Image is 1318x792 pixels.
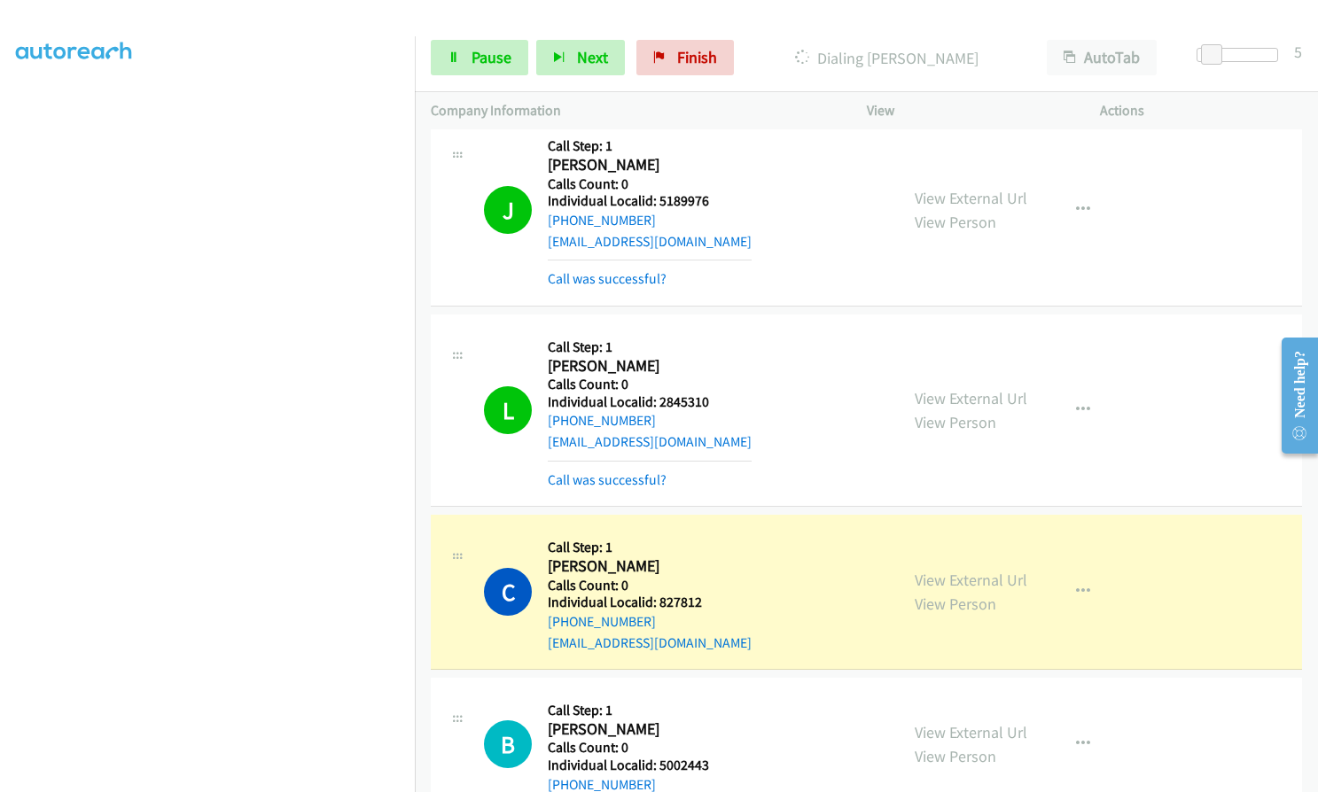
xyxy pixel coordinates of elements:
[548,233,752,250] a: [EMAIL_ADDRESS][DOMAIN_NAME]
[548,376,752,393] h5: Calls Count: 0
[548,719,749,740] h2: [PERSON_NAME]
[915,188,1027,208] a: View External Url
[915,594,996,614] a: View Person
[548,739,749,757] h5: Calls Count: 0
[548,556,749,577] h2: [PERSON_NAME]
[915,722,1027,742] a: View External Url
[636,40,734,75] a: Finish
[915,412,996,432] a: View Person
[548,433,752,450] a: [EMAIL_ADDRESS][DOMAIN_NAME]
[548,757,749,774] h5: Individual Localid: 5002443
[548,137,752,155] h5: Call Step: 1
[484,386,532,434] h1: L
[548,702,749,719] h5: Call Step: 1
[484,720,532,768] h1: B
[1047,40,1157,75] button: AutoTab
[915,746,996,766] a: View Person
[548,539,752,556] h5: Call Step: 1
[548,577,752,594] h5: Calls Count: 0
[1294,40,1302,64] div: 5
[915,388,1027,408] a: View External Url
[536,40,625,75] button: Next
[548,393,752,411] h5: Individual Localid: 2845310
[548,192,752,210] h5: Individual Localid: 5189976
[431,100,835,121] p: Company Information
[915,212,996,232] a: View Person
[548,270,667,287] a: Call was successful?
[548,338,752,356] h5: Call Step: 1
[548,594,752,611] h5: Individual Localid: 827812
[548,212,656,229] a: [PHONE_NUMBER]
[484,186,532,234] h1: J
[548,613,656,630] a: [PHONE_NUMBER]
[431,40,528,75] a: Pause
[577,47,608,67] span: Next
[1267,325,1318,466] iframe: Resource Center
[548,356,749,377] h2: [PERSON_NAME]
[548,412,656,429] a: [PHONE_NUMBER]
[472,47,511,67] span: Pause
[1100,100,1302,121] p: Actions
[867,100,1069,121] p: View
[484,720,532,768] div: The call is yet to be attempted
[758,46,1015,70] p: Dialing [PERSON_NAME]
[548,634,752,651] a: [EMAIL_ADDRESS][DOMAIN_NAME]
[548,471,667,488] a: Call was successful?
[548,175,752,193] h5: Calls Count: 0
[915,570,1027,590] a: View External Url
[484,568,532,616] h1: C
[677,47,717,67] span: Finish
[548,155,749,175] h2: [PERSON_NAME]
